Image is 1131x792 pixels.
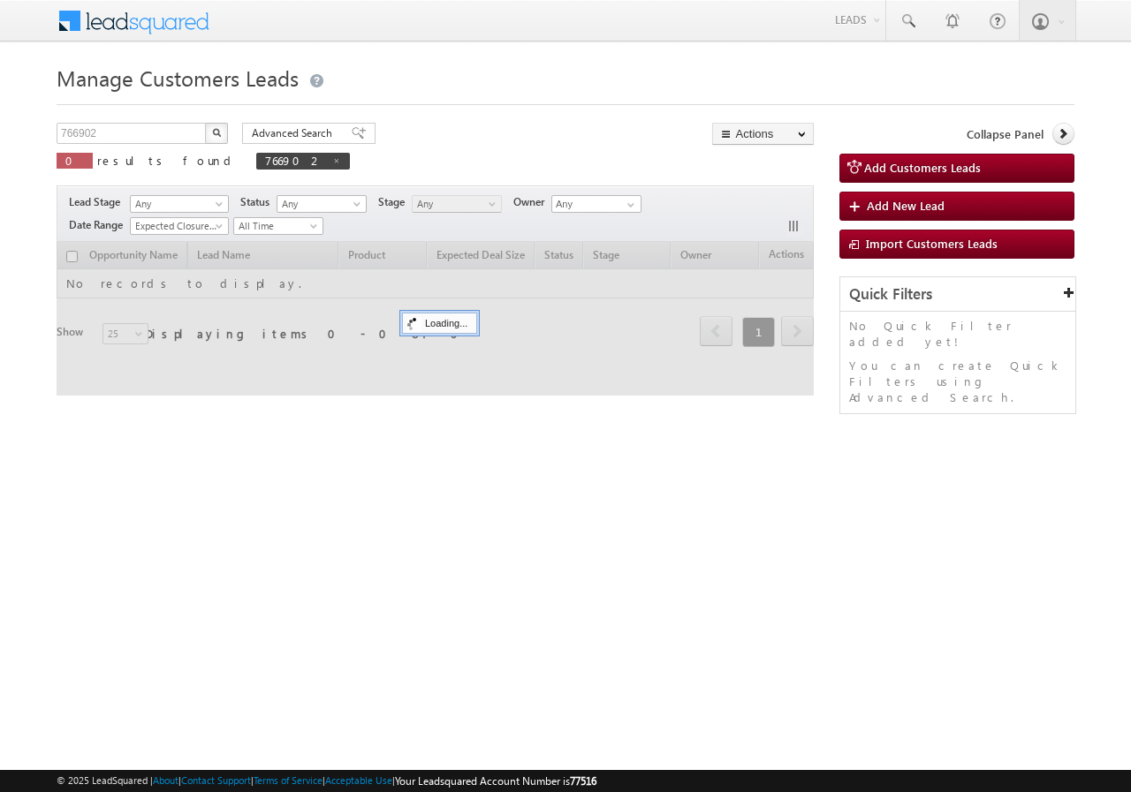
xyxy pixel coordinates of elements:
[69,194,127,210] span: Lead Stage
[866,236,998,251] span: Import Customers Leads
[153,774,178,786] a: About
[69,217,130,233] span: Date Range
[570,774,596,788] span: 77516
[840,277,1075,312] div: Quick Filters
[867,198,945,213] span: Add New Lead
[130,195,229,213] a: Any
[130,217,229,235] a: Expected Closure Date
[413,196,497,212] span: Any
[513,194,551,210] span: Owner
[131,196,223,212] span: Any
[234,218,318,234] span: All Time
[57,64,299,92] span: Manage Customers Leads
[254,774,323,786] a: Terms of Service
[57,773,596,789] span: © 2025 LeadSquared | | | | |
[97,153,238,168] span: results found
[252,125,338,141] span: Advanced Search
[240,194,277,210] span: Status
[277,196,361,212] span: Any
[849,318,1066,350] p: No Quick Filter added yet!
[395,774,596,788] span: Your Leadsquared Account Number is
[181,774,251,786] a: Contact Support
[131,218,223,234] span: Expected Closure Date
[551,195,641,213] input: Type to Search
[967,126,1044,142] span: Collapse Panel
[378,194,412,210] span: Stage
[277,195,367,213] a: Any
[233,217,323,235] a: All Time
[412,195,502,213] a: Any
[864,160,981,175] span: Add Customers Leads
[212,128,221,137] img: Search
[712,123,814,145] button: Actions
[65,153,84,168] span: 0
[325,774,392,786] a: Acceptable Use
[618,196,640,214] a: Show All Items
[402,313,477,334] div: Loading...
[265,153,323,168] span: 766902
[849,358,1066,405] p: You can create Quick Filters using Advanced Search.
